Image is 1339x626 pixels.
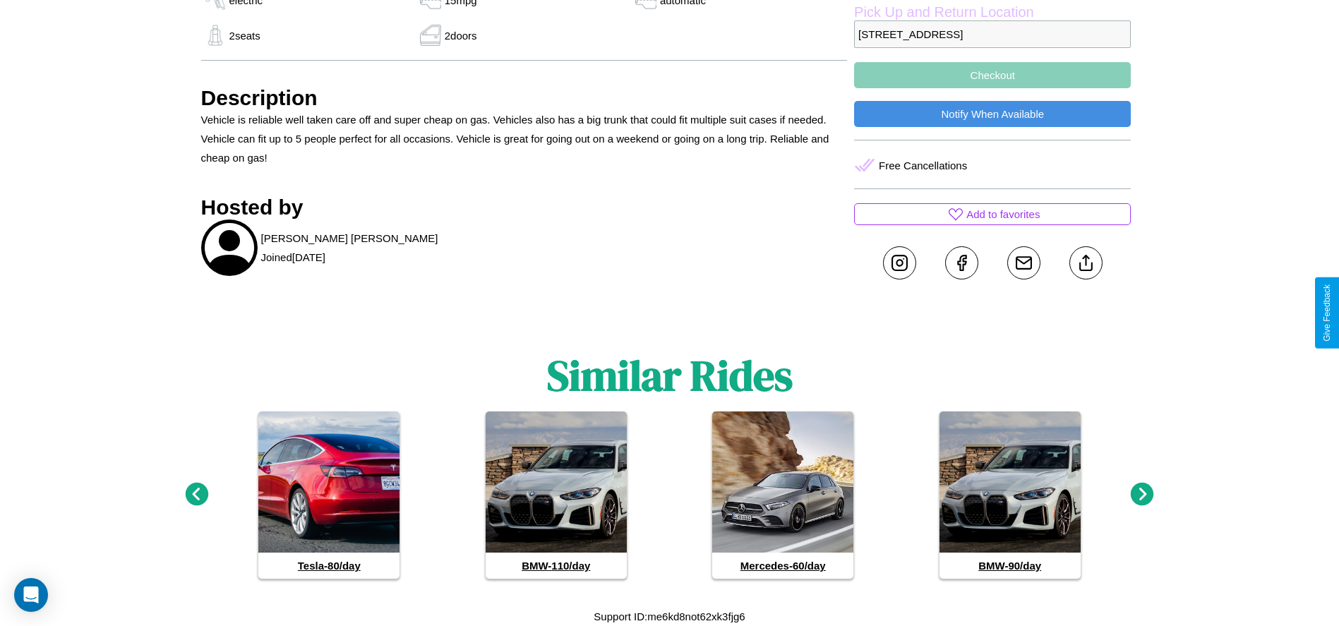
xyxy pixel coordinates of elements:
[879,156,967,175] p: Free Cancellations
[486,411,627,579] a: BMW-110/day
[594,607,745,626] p: Support ID: me6kd8not62xk3fjg6
[201,195,848,219] h3: Hosted by
[939,411,1081,579] a: BMW-90/day
[712,553,853,579] h4: Mercedes - 60 /day
[939,553,1081,579] h4: BMW - 90 /day
[712,411,853,579] a: Mercedes-60/day
[258,411,400,579] a: Tesla-80/day
[854,101,1131,127] button: Notify When Available
[261,248,325,267] p: Joined [DATE]
[261,229,438,248] p: [PERSON_NAME] [PERSON_NAME]
[547,347,793,404] h1: Similar Rides
[854,20,1131,48] p: [STREET_ADDRESS]
[229,26,260,45] p: 2 seats
[258,553,400,579] h4: Tesla - 80 /day
[201,86,848,110] h3: Description
[486,553,627,579] h4: BMW - 110 /day
[201,25,229,46] img: gas
[14,578,48,612] div: Open Intercom Messenger
[854,62,1131,88] button: Checkout
[201,110,848,167] p: Vehicle is reliable well taken care off and super cheap on gas. Vehicles also has a big trunk tha...
[966,205,1040,224] p: Add to favorites
[1322,284,1332,342] div: Give Feedback
[445,26,477,45] p: 2 doors
[416,25,445,46] img: gas
[854,4,1131,20] label: Pick Up and Return Location
[854,203,1131,225] button: Add to favorites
